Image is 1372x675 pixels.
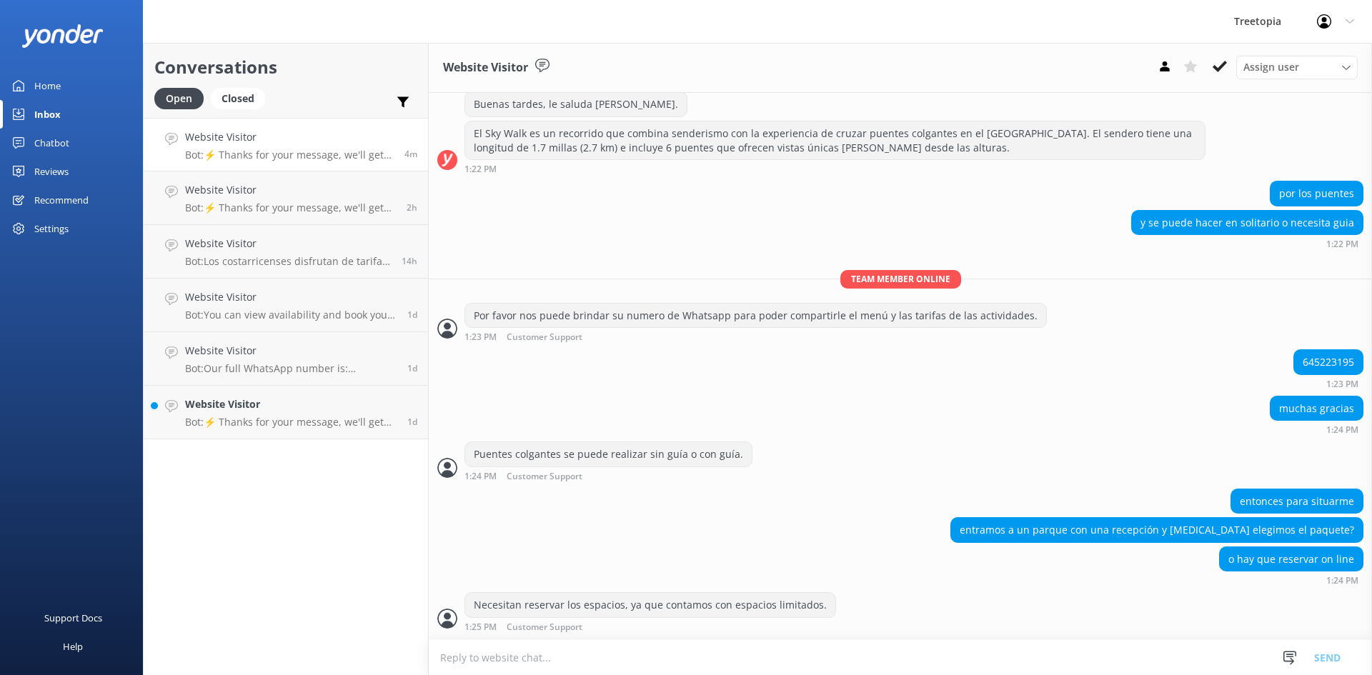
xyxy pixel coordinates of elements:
a: Website VisitorBot:⚡ Thanks for your message, we'll get back to you as soon as we can. You're als... [144,118,428,171]
p: Bot: ⚡ Thanks for your message, we'll get back to you as soon as we can. You're also welcome to k... [185,201,396,214]
div: Sep 02 2025 01:22pm (UTC -06:00) America/Mexico_City [1131,239,1363,249]
div: Settings [34,214,69,243]
div: Sep 02 2025 01:25pm (UTC -06:00) America/Mexico_City [464,621,836,632]
div: Sep 02 2025 01:24pm (UTC -06:00) America/Mexico_City [1219,575,1363,585]
h4: Website Visitor [185,182,396,198]
a: Website VisitorBot:Our full WhatsApp number is: [PHONE_NUMBER].1d [144,332,428,386]
div: Help [63,632,83,661]
div: Closed [211,88,265,109]
div: Recommend [34,186,89,214]
span: Sep 02 2025 01:21pm (UTC -06:00) America/Mexico_City [404,148,417,160]
div: Support Docs [44,604,102,632]
p: Bot: Los costarricenses disfrutan de tarifas especiales en [GEOGRAPHIC_DATA]: pagan el precio de ... [185,255,391,268]
span: Assign user [1243,59,1299,75]
strong: 1:23 PM [464,333,497,342]
strong: 1:24 PM [464,472,497,481]
a: Website VisitorBot:⚡ Thanks for your message, we'll get back to you as soon as we can. You're als... [144,171,428,225]
h4: Website Visitor [185,236,391,251]
div: entonces para situarme [1231,489,1363,514]
div: Inbox [34,100,61,129]
p: Bot: ⚡ Thanks for your message, we'll get back to you as soon as we can. You're also welcome to k... [185,149,394,161]
div: El Sky Walk es un recorrido que combina senderismo con la experiencia de cruzar puentes colgantes... [465,121,1205,159]
h4: Website Visitor [185,396,397,412]
p: Bot: Our full WhatsApp number is: [PHONE_NUMBER]. [185,362,397,375]
span: Sep 01 2025 09:28am (UTC -06:00) America/Mexico_City [407,362,417,374]
div: o hay que reservar on line [1220,547,1363,571]
div: Buenas tardes, le saluda [PERSON_NAME]. [465,92,687,116]
div: Sep 02 2025 01:22pm (UTC -06:00) America/Mexico_City [464,164,1206,174]
div: Sep 02 2025 01:24pm (UTC -06:00) America/Mexico_City [1270,424,1363,434]
div: Reviews [34,157,69,186]
div: muchas gracias [1271,396,1363,421]
div: Open [154,88,204,109]
span: Sep 02 2025 11:04am (UTC -06:00) America/Mexico_City [407,201,417,214]
span: Sep 01 2025 09:06am (UTC -06:00) America/Mexico_City [407,416,417,428]
p: Bot: ⚡ Thanks for your message, we'll get back to you as soon as we can. You're also welcome to k... [185,416,397,429]
h4: Website Visitor [185,129,394,145]
strong: 1:23 PM [1326,380,1358,389]
div: Sep 02 2025 01:23pm (UTC -06:00) America/Mexico_City [1293,379,1363,389]
h4: Website Visitor [185,343,397,359]
span: Customer Support [507,623,582,632]
span: Sep 01 2025 12:03pm (UTC -06:00) America/Mexico_City [407,309,417,321]
a: Open [154,90,211,106]
div: Chatbot [34,129,69,157]
span: Customer Support [507,472,582,481]
span: Team member online [840,270,961,288]
h2: Conversations [154,54,417,81]
a: Website VisitorBot:You can view availability and book your TreeTopia experience online by clickin... [144,279,428,332]
strong: 1:24 PM [1326,426,1358,434]
h4: Website Visitor [185,289,397,305]
strong: 1:22 PM [464,165,497,174]
div: Home [34,71,61,100]
strong: 1:24 PM [1326,576,1358,585]
a: Website VisitorBot:⚡ Thanks for your message, we'll get back to you as soon as we can. You're als... [144,386,428,439]
div: Por favor nos puede brindar su numero de Whatsapp para poder compartirle el menú y las tarifas de... [465,304,1046,328]
div: entramos a un parque con una recepción y [MEDICAL_DATA] elegimos el paquete? [951,518,1363,542]
div: y se puede hacer en solitario o necesita guia [1132,211,1363,235]
div: Sep 02 2025 01:24pm (UTC -06:00) America/Mexico_City [464,471,752,481]
a: Website VisitorBot:Los costarricenses disfrutan de tarifas especiales en [GEOGRAPHIC_DATA]: pagan... [144,225,428,279]
div: Necesitan reservar los espacios, ya que contamos con espacios limitados. [465,593,835,617]
strong: 1:25 PM [464,623,497,632]
div: Puentes colgantes se puede realizar sin guía o con guía. [465,442,752,466]
h3: Website Visitor [443,59,528,77]
p: Bot: You can view availability and book your TreeTopia experience online by clicking the 'BOOK NO... [185,309,397,321]
div: 645223195 [1294,350,1363,374]
div: por los puentes [1271,181,1363,206]
span: Sep 01 2025 11:12pm (UTC -06:00) America/Mexico_City [402,255,417,267]
div: Sep 02 2025 01:23pm (UTC -06:00) America/Mexico_City [464,331,1047,342]
span: Customer Support [507,333,582,342]
img: yonder-white-logo.png [21,24,104,48]
div: Assign User [1236,56,1358,79]
strong: 1:22 PM [1326,240,1358,249]
a: Closed [211,90,272,106]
